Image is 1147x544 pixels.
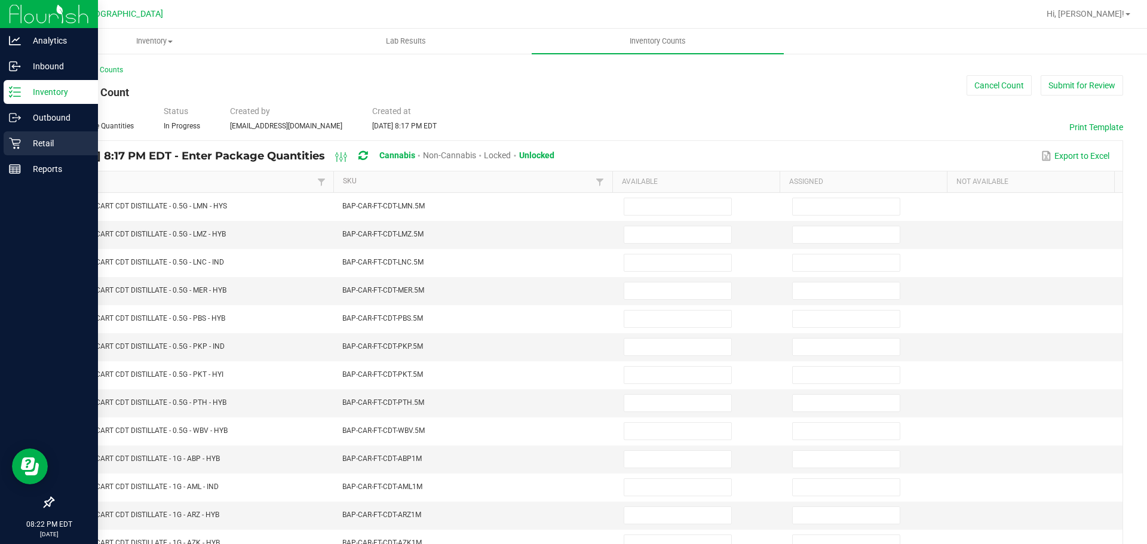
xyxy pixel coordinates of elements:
[484,150,511,160] span: Locked
[342,286,424,294] span: BAP-CAR-FT-CDT-MER.5M
[21,110,93,125] p: Outbound
[614,36,702,47] span: Inventory Counts
[5,530,93,539] p: [DATE]
[29,29,280,54] a: Inventory
[21,85,93,99] p: Inventory
[21,33,93,48] p: Analytics
[9,137,21,149] inline-svg: Retail
[21,162,93,176] p: Reports
[780,171,947,193] th: Assigned
[342,342,423,351] span: BAP-CAR-FT-CDT-PKP.5M
[342,202,425,210] span: BAP-CAR-FT-CDT-LMN.5M
[342,511,421,519] span: BAP-CAR-FT-CDT-ARZ1M
[62,202,227,210] span: FT - VAPE CART CDT DISTILLATE - 0.5G - LMN - HYS
[314,174,329,189] a: Filter
[1038,146,1112,166] button: Export to Excel
[9,163,21,175] inline-svg: Reports
[612,171,780,193] th: Available
[62,426,228,435] span: FT - VAPE CART CDT DISTILLATE - 0.5G - WBV - HYB
[230,122,342,130] span: [EMAIL_ADDRESS][DOMAIN_NAME]
[9,35,21,47] inline-svg: Analytics
[5,519,93,530] p: 08:22 PM EDT
[62,482,219,491] span: FT - VAPE CART CDT DISTILLATE - 1G - AML - IND
[342,230,424,238] span: BAP-CAR-FT-CDT-LMZ.5M
[1047,9,1124,19] span: Hi, [PERSON_NAME]!
[164,122,200,130] span: In Progress
[1069,121,1123,133] button: Print Template
[342,398,424,407] span: BAP-CAR-FT-CDT-PTH.5M
[21,59,93,73] p: Inbound
[62,230,226,238] span: FT - VAPE CART CDT DISTILLATE - 0.5G - LMZ - HYB
[370,36,442,47] span: Lab Results
[29,36,280,47] span: Inventory
[342,454,422,463] span: BAP-CAR-FT-CDT-ABP1M
[342,482,422,491] span: BAP-CAR-FT-CDT-AML1M
[230,106,270,116] span: Created by
[62,511,219,519] span: FT - VAPE CART CDT DISTILLATE - 1G - ARZ - HYB
[372,106,411,116] span: Created at
[342,370,423,379] span: BAP-CAR-FT-CDT-PKT.5M
[372,122,437,130] span: [DATE] 8:17 PM EDT
[342,314,423,322] span: BAP-CAR-FT-CDT-PBS.5M
[967,75,1032,96] button: Cancel Count
[519,150,554,160] span: Unlocked
[62,258,224,266] span: FT - VAPE CART CDT DISTILLATE - 0.5G - LNC - IND
[62,314,225,322] span: FT - VAPE CART CDT DISTILLATE - 0.5G - PBS - HYB
[62,370,223,379] span: FT - VAPE CART CDT DISTILLATE - 0.5G - PKT - HYI
[1041,75,1123,96] button: Submit for Review
[64,177,314,186] a: ItemSortable
[62,454,220,463] span: FT - VAPE CART CDT DISTILLATE - 1G - ABP - HYB
[9,86,21,98] inline-svg: Inventory
[21,136,93,150] p: Retail
[423,150,476,160] span: Non-Cannabis
[343,177,593,186] a: SKUSortable
[81,9,163,19] span: [GEOGRAPHIC_DATA]
[947,171,1114,193] th: Not Available
[342,426,425,435] span: BAP-CAR-FT-CDT-WBV.5M
[62,145,563,167] div: [DATE] 8:17 PM EDT - Enter Package Quantities
[280,29,532,54] a: Lab Results
[62,398,226,407] span: FT - VAPE CART CDT DISTILLATE - 0.5G - PTH - HYB
[9,60,21,72] inline-svg: Inbound
[593,174,607,189] a: Filter
[532,29,783,54] a: Inventory Counts
[164,106,188,116] span: Status
[62,342,225,351] span: FT - VAPE CART CDT DISTILLATE - 0.5G - PKP - IND
[379,150,415,160] span: Cannabis
[62,286,226,294] span: FT - VAPE CART CDT DISTILLATE - 0.5G - MER - HYB
[9,112,21,124] inline-svg: Outbound
[12,448,48,484] iframe: Resource center
[342,258,424,266] span: BAP-CAR-FT-CDT-LNC.5M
